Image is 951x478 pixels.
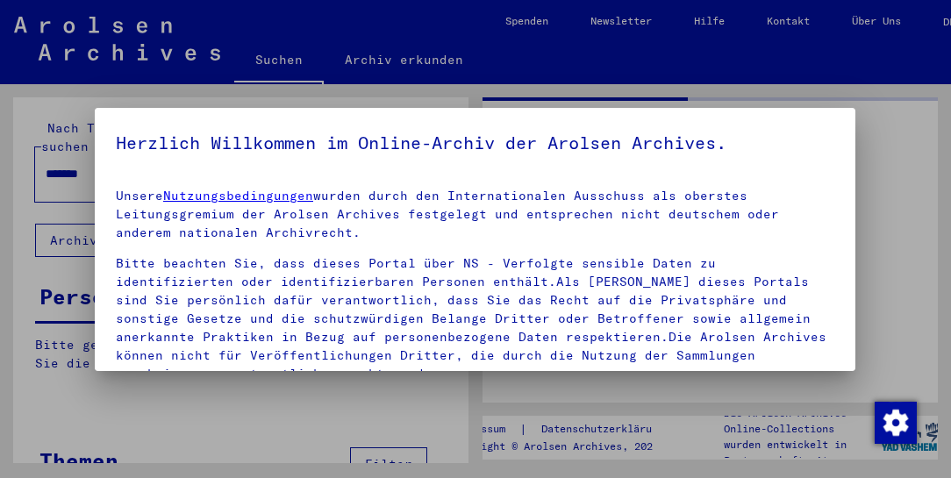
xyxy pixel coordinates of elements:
p: Bitte beachten Sie, dass dieses Portal über NS - Verfolgte sensible Daten zu identifizierten oder... [116,254,834,383]
img: Zustimmung ändern [875,402,917,444]
p: Unsere wurden durch den Internationalen Ausschuss als oberstes Leitungsgremium der Arolsen Archiv... [116,187,834,242]
div: Zustimmung ändern [874,401,916,443]
h5: Herzlich Willkommen im Online-Archiv der Arolsen Archives. [116,129,834,157]
a: Nutzungsbedingungen [163,188,313,203]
